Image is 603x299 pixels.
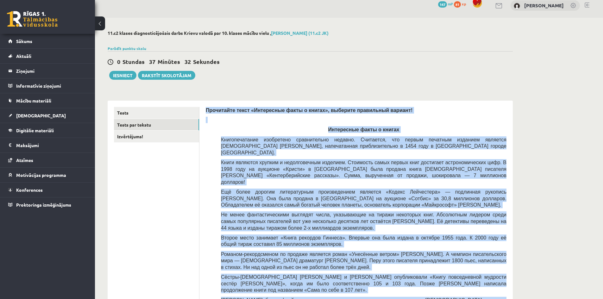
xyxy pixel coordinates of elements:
span: Proktoringa izmēģinājums [16,202,71,208]
a: Tests [114,107,199,119]
span: Aktuāli [16,53,31,59]
span: Sākums [16,38,32,44]
a: Motivācijas programma [8,168,87,182]
span: Konferences [16,187,43,193]
a: Mācību materiāli [8,93,87,108]
span: Stundas [122,58,145,65]
button: Iesniegt [109,71,136,80]
a: Konferences [8,183,87,197]
h2: 11.c2 klases diagnosticējošais darbs Krievu valodā par 10. klases mācību vielu , [108,30,513,36]
a: Atzīmes [8,153,87,167]
a: Tests par tekstu [114,119,199,131]
a: [PERSON_NAME] [524,2,564,9]
span: mP [448,1,453,6]
span: Романом-рекордсменом по продаже является роман «Унесённые ветром» [PERSON_NAME]. А чемпион писате... [221,252,506,270]
span: Прочитайте текст «Интересные факты о книгах», выберите правильный вариант! [206,108,412,113]
a: [PERSON_NAME] (11.c2 JK) [271,30,329,36]
a: Informatīvie ziņojumi [8,78,87,93]
a: Rakstīt skolotājam [138,71,195,80]
a: 81 xp [454,1,469,6]
span: Книги являются хрупким и недолговечным изделием. Стоимость самых первых книг достигает астрономич... [221,160,506,185]
span: Motivācijas programma [16,172,66,178]
a: Maksājumi [8,138,87,153]
span: Sekundes [193,58,220,65]
span: Второе место занимает «Книга рекордов Гиннеса». Впервые она была издана в октябре 1955 года. К 20... [221,235,506,247]
span: xp [462,1,466,6]
span: Minūtes [158,58,180,65]
legend: Maksājumi [16,138,87,153]
span: [DEMOGRAPHIC_DATA] [16,113,66,118]
a: Digitālie materiāli [8,123,87,138]
legend: Informatīvie ziņojumi [16,78,87,93]
span: 37 [149,58,155,65]
span: Ещё более дорогим литературным произведением является «Кодекс Лейчестера» — подлинная рукопись [P... [221,189,506,208]
a: Aktuāli [8,49,87,63]
a: Sākums [8,34,87,48]
a: Izvērtējums! [114,131,199,142]
img: Kristers Omiks [514,3,520,9]
a: Proktoringa izmēģinājums [8,197,87,212]
span: Digitālie materiāli [16,128,54,133]
span: Mācību materiāli [16,98,51,103]
span: Atzīmes [16,157,33,163]
span: 81 [454,1,461,8]
a: Rīgas 1. Tālmācības vidusskola [7,11,58,27]
span: Интересные факты о книгах [328,127,399,132]
span: Не менее фантастическими выглядят числа, указывающие на тиражи некоторых книг. Абсолютным лидером... [221,212,506,230]
span: Книгопечатание изобретено сравнительно недавно. Считается, что первым печатным изданием является ... [221,137,506,155]
a: Parādīt punktu skalu [108,46,146,51]
span: 32 [185,58,191,65]
span: Сёстры-[DEMOGRAPHIC_DATA] [PERSON_NAME] и [PERSON_NAME] опубликовали «Книгу повседневной мудрости... [221,274,506,293]
a: 147 mP [438,1,453,6]
a: Ziņojumi [8,64,87,78]
a: [DEMOGRAPHIC_DATA] [8,108,87,123]
legend: Ziņojumi [16,64,87,78]
span: 147 [438,1,447,8]
span: 0 [117,58,120,65]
